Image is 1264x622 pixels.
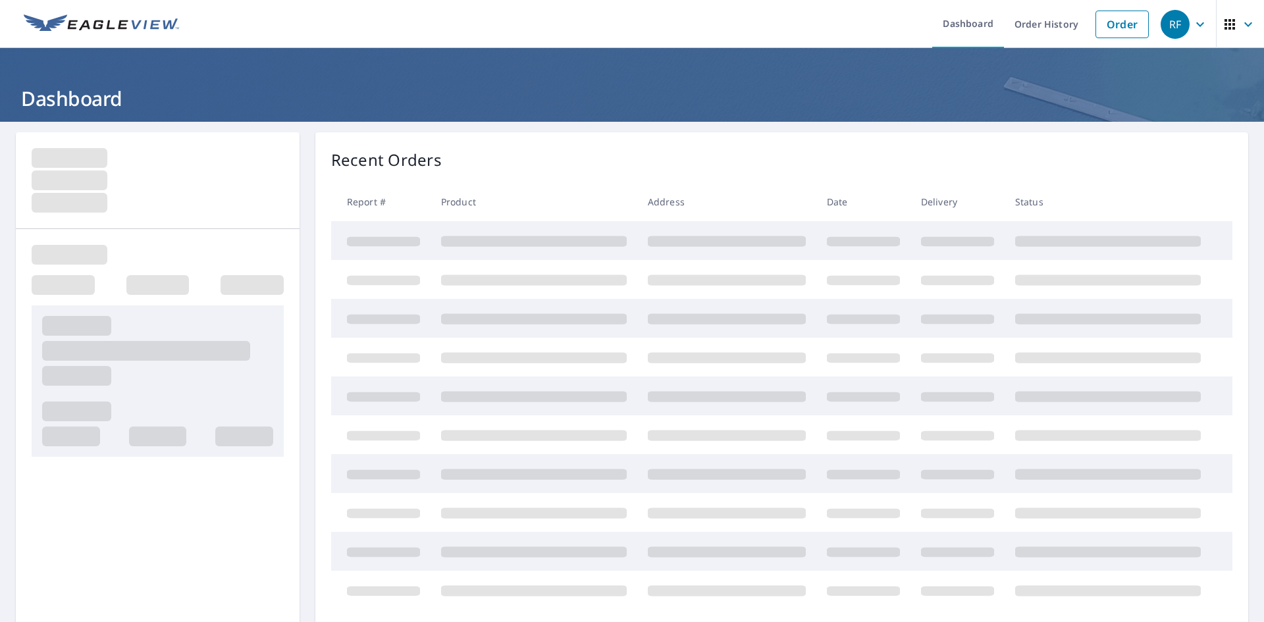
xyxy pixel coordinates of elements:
th: Product [431,182,637,221]
th: Address [637,182,816,221]
th: Delivery [910,182,1005,221]
img: EV Logo [24,14,179,34]
th: Date [816,182,910,221]
th: Status [1005,182,1211,221]
p: Recent Orders [331,148,442,172]
div: RF [1161,10,1190,39]
h1: Dashboard [16,85,1248,112]
th: Report # [331,182,431,221]
a: Order [1095,11,1149,38]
